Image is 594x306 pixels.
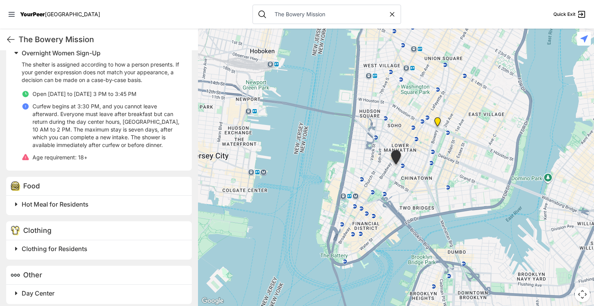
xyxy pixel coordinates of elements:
span: Other [23,271,42,279]
span: Age requirement: [32,154,77,161]
p: The shelter is assigned according to how a person presents. If your gender expression does not ma... [22,61,183,84]
div: Bowery Campus [430,114,445,133]
div: Tribeca Campus/New York City Rescue Mission [386,147,406,171]
a: Open this area in Google Maps (opens a new window) [200,296,225,306]
img: Google [200,296,225,306]
span: Clothing for Residents [22,245,87,253]
button: Map camera controls [575,287,590,302]
span: YourPeer [20,11,45,17]
h1: The Bowery Mission [19,34,192,45]
span: Day Center [22,289,55,297]
span: Open [DATE] to [DATE] 3 PM to 3:45 PM [32,91,137,97]
span: Quick Exit [553,11,575,17]
a: Quick Exit [553,10,586,19]
span: [GEOGRAPHIC_DATA] [45,11,100,17]
span: Hot Meal for Residents [22,200,89,208]
input: Search [270,10,388,18]
span: Food [23,182,40,190]
p: Curfew begins at 3:30 PM, and you cannot leave afterward. Everyone must leave after breakfast but... [32,103,183,149]
a: YourPeer[GEOGRAPHIC_DATA] [20,12,100,17]
span: Clothing [23,226,51,234]
span: Overnight Women Sign-Up [22,49,101,57]
p: 18+ [32,154,87,161]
